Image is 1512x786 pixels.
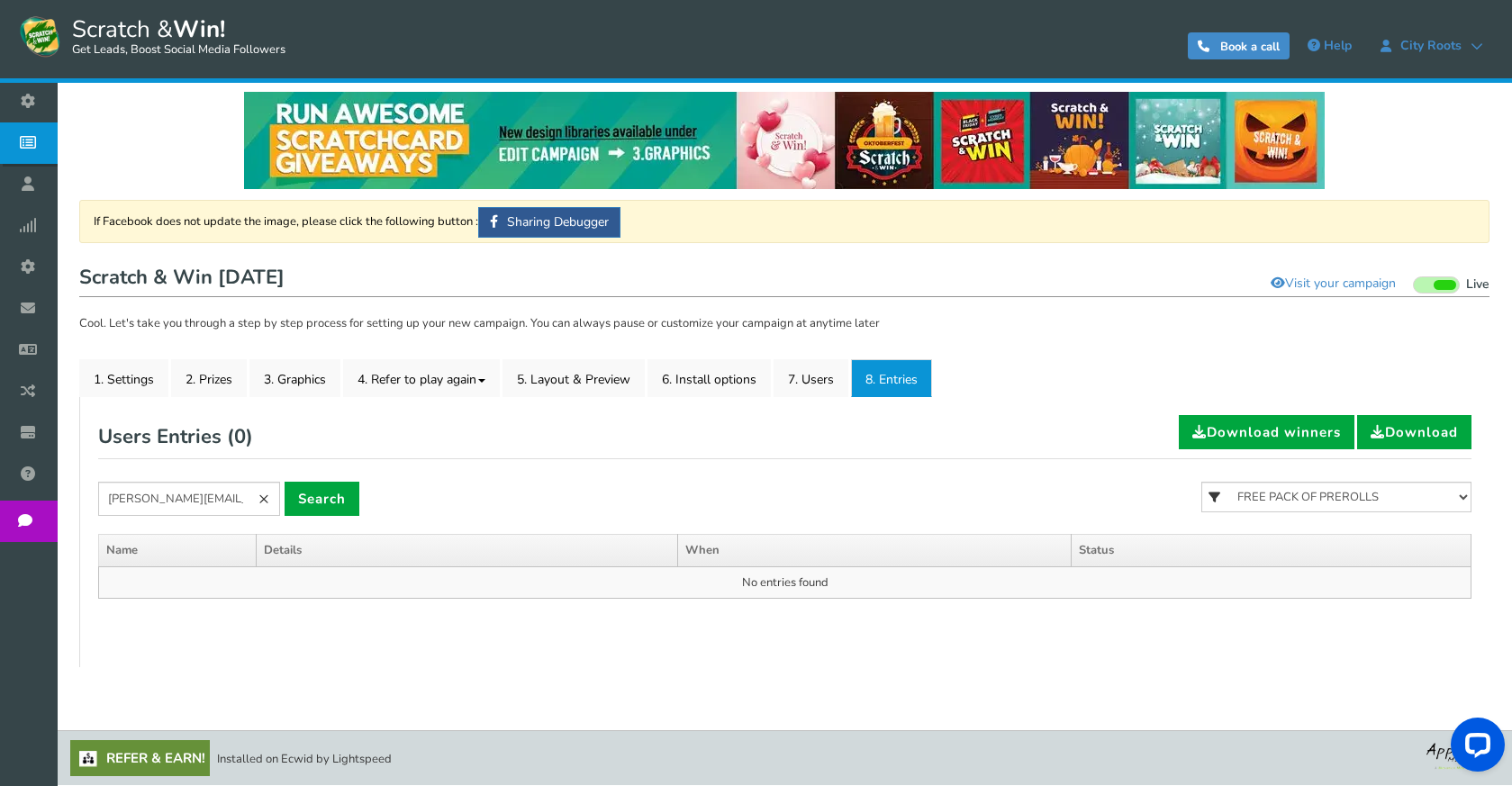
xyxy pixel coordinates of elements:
a: 4. Refer to play again [343,359,500,397]
p: Cool. Let's take you through a step by step process for setting up your new campaign. You can alw... [79,315,1489,333]
a: Refer & Earn! [70,740,210,776]
a: Help [1299,32,1361,60]
img: Scratch and Win [18,14,63,59]
span: 0 [234,423,246,450]
a: Scratch &Win! Get Leads, Boost Social Media Followers [18,14,285,59]
iframe: LiveChat chat widget [1436,710,1512,786]
span: Installed on Ecwid by Lightspeed [217,751,392,767]
th: Details [257,535,678,567]
a: 7. Users [774,359,848,397]
a: Sharing Debugger [478,207,620,238]
a: Book a call [1188,32,1290,59]
h2: Users Entries ( ) [98,415,253,458]
a: Download [1357,415,1471,449]
td: No entries found [99,566,1471,599]
th: When [678,535,1071,567]
small: Get Leads, Boost Social Media Followers [72,43,285,58]
span: Live [1466,276,1489,294]
th: Status [1071,535,1471,567]
input: Search by name or email [98,482,280,516]
div: If Facebook does not update the image, please click the following button : [79,200,1489,243]
span: Help [1324,37,1352,54]
th: Name [99,535,257,567]
a: 6. Install options [647,359,771,397]
a: Search [285,482,359,516]
a: 2. Prizes [171,359,247,397]
strong: Win! [173,14,225,45]
a: Visit your campaign [1259,268,1408,299]
a: 1. Settings [79,359,168,397]
img: festival-poster-2020.webp [244,92,1325,189]
span: Book a call [1220,39,1280,55]
span: Scratch & [63,14,285,59]
a: 3. Graphics [249,359,340,397]
h1: Scratch & Win [DATE] [79,261,1489,297]
span: City Roots [1391,39,1471,53]
a: 5. Layout & Preview [502,359,645,397]
a: 8. Entries [851,359,932,397]
a: × [248,482,280,516]
a: Download winners [1179,415,1354,449]
img: bg_logo_foot.webp [1426,740,1498,770]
